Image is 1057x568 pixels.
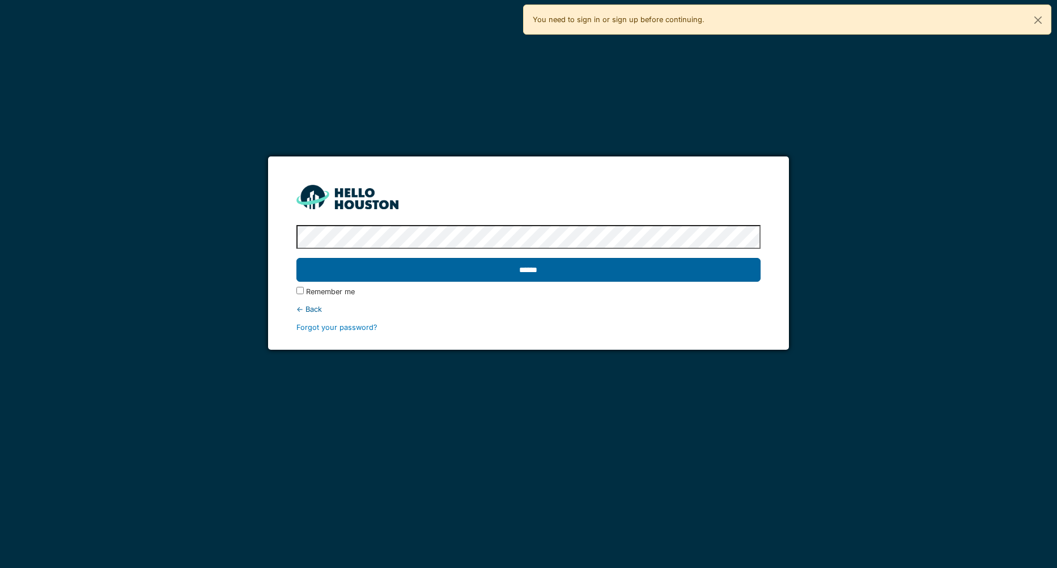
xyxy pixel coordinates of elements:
[306,286,355,297] label: Remember me
[1025,5,1051,35] button: Close
[296,323,377,332] a: Forgot your password?
[296,185,398,209] img: HH_line-BYnF2_Hg.png
[523,5,1052,35] div: You need to sign in or sign up before continuing.
[296,304,761,315] div: ← Back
